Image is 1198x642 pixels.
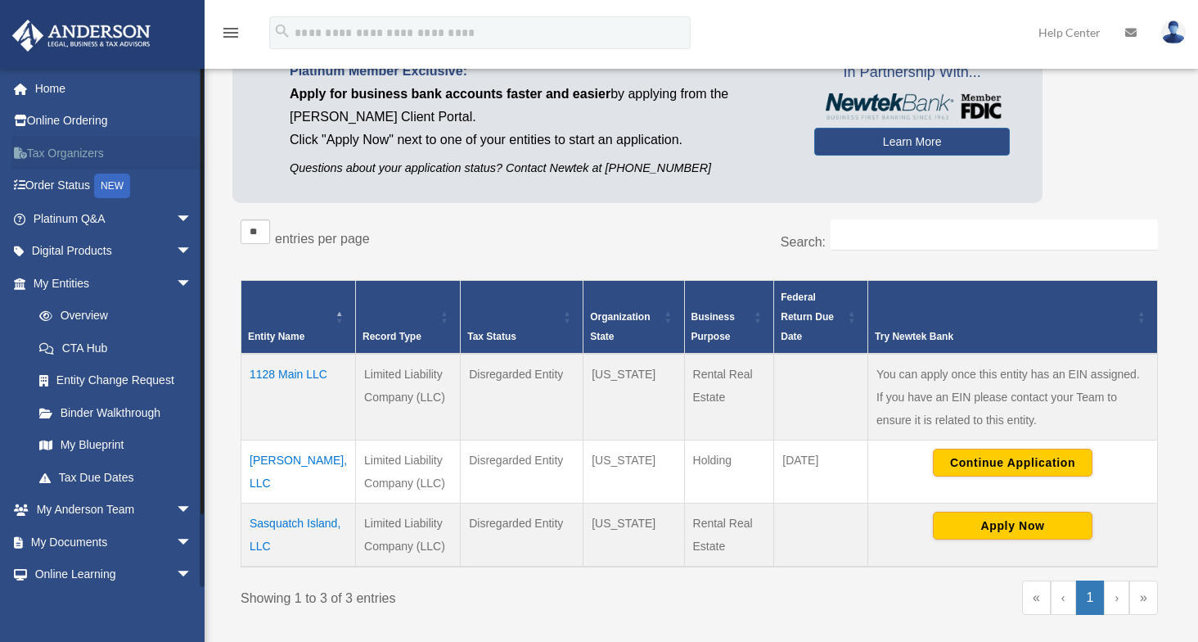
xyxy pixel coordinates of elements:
span: arrow_drop_down [176,494,209,527]
i: menu [221,23,241,43]
div: NEW [94,174,130,198]
td: [US_STATE] [583,440,684,503]
td: Limited Liability Company (LLC) [356,354,461,441]
p: Questions about your application status? Contact Newtek at [PHONE_NUMBER] [290,158,790,179]
td: Sasquatch Island, LLC [241,503,356,567]
a: Home [11,72,217,105]
th: Try Newtek Bank : Activate to sort [868,280,1158,354]
a: Tax Due Dates [23,461,209,494]
td: Disregarded Entity [461,440,583,503]
i: search [273,22,291,40]
span: arrow_drop_down [176,267,209,301]
th: Tax Status: Activate to sort [461,280,583,354]
span: In Partnership With... [814,60,1010,86]
td: [US_STATE] [583,503,684,567]
td: Limited Liability Company (LLC) [356,440,461,503]
td: Disregarded Entity [461,354,583,441]
span: arrow_drop_down [176,526,209,559]
a: My Entitiesarrow_drop_down [11,267,209,300]
a: Order StatusNEW [11,170,217,203]
a: My Blueprint [23,429,209,462]
th: Entity Name: Activate to invert sorting [241,280,356,354]
td: Disregarded Entity [461,503,583,567]
a: Learn More [814,128,1010,156]
td: [DATE] [774,440,868,503]
a: My Documentsarrow_drop_down [11,526,217,558]
span: arrow_drop_down [176,235,209,269]
div: Try Newtek Bank [875,327,1133,346]
a: Entity Change Request [23,364,209,397]
a: My Anderson Teamarrow_drop_down [11,494,217,527]
th: Federal Return Due Date: Activate to sort [774,280,868,354]
td: Rental Real Estate [684,354,774,441]
td: [US_STATE] [583,354,684,441]
td: Limited Liability Company (LLC) [356,503,461,567]
td: You can apply once this entity has an EIN assigned. If you have an EIN please contact your Team t... [868,354,1158,441]
td: Holding [684,440,774,503]
a: Overview [23,300,200,332]
img: User Pic [1161,20,1186,44]
td: 1128 Main LLC [241,354,356,441]
div: Showing 1 to 3 of 3 entries [241,581,687,610]
span: Tax Status [467,331,516,342]
th: Business Purpose: Activate to sort [684,280,774,354]
a: Online Ordering [11,105,217,138]
th: Record Type: Activate to sort [356,280,461,354]
a: Tax Organizers [11,137,217,170]
a: Platinum Q&Aarrow_drop_down [11,202,217,235]
span: Apply for business bank accounts faster and easier [290,87,610,101]
a: menu [221,29,241,43]
span: arrow_drop_down [176,558,209,592]
a: CTA Hub [23,332,209,364]
span: Record Type [363,331,421,342]
img: Anderson Advisors Platinum Portal [7,20,155,52]
p: Click "Apply Now" next to one of your entities to start an application. [290,129,790,151]
button: Continue Application [933,449,1092,477]
td: [PERSON_NAME], LLC [241,440,356,503]
label: Search: [781,235,826,249]
a: Binder Walkthrough [23,396,209,429]
a: First [1022,581,1051,615]
a: Online Learningarrow_drop_down [11,558,217,591]
p: Platinum Member Exclusive: [290,60,790,83]
span: Entity Name [248,331,304,342]
td: Rental Real Estate [684,503,774,567]
span: arrow_drop_down [176,202,209,236]
img: NewtekBankLogoSM.png [822,93,1002,120]
label: entries per page [275,232,370,246]
button: Apply Now [933,512,1092,540]
a: Digital Productsarrow_drop_down [11,235,217,268]
span: Federal Return Due Date [781,292,834,342]
th: Organization State: Activate to sort [583,280,684,354]
span: Organization State [590,311,650,342]
span: Business Purpose [691,311,735,342]
p: by applying from the [PERSON_NAME] Client Portal. [290,83,790,129]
